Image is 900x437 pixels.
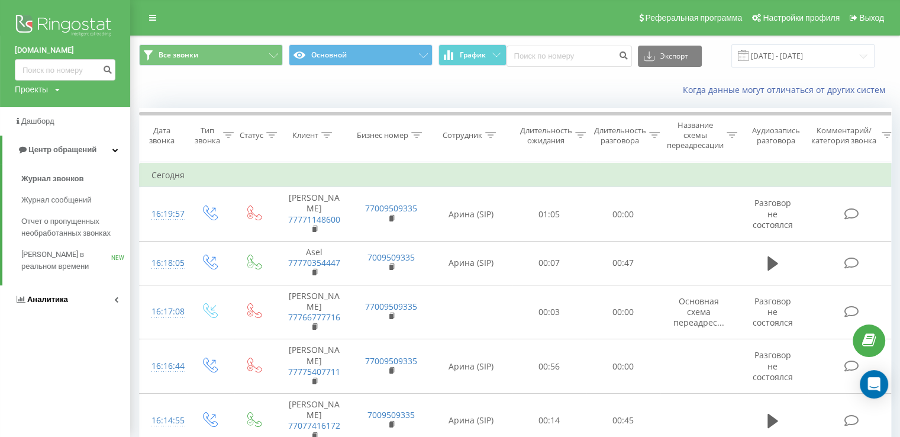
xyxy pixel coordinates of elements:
[460,51,486,59] span: График
[289,44,433,66] button: Основной
[195,126,220,146] div: Тип звонка
[443,130,482,140] div: Сотрудник
[753,197,793,230] span: Разговор не состоялся
[667,120,724,150] div: Название схемы переадресации
[151,355,175,378] div: 16:16:44
[645,13,742,23] span: Реферальная программа
[594,126,646,146] div: Длительность разговора
[683,84,891,95] a: Когда данные могут отличаться от других систем
[151,203,175,226] div: 16:19:57
[21,216,124,239] span: Отчет о пропущенных необработанных звонках
[140,163,897,187] td: Сегодня
[747,126,805,146] div: Аудиозапись разговора
[520,126,572,146] div: Длительность ожидания
[365,203,417,214] a: 77009509335
[512,242,586,285] td: 00:07
[512,285,586,339] td: 00:03
[292,130,318,140] div: Клиент
[288,257,340,268] a: 77770354447
[140,126,183,146] div: Дата звонка
[159,50,198,60] span: Все звонки
[809,126,879,146] div: Комментарий/категория звонка
[859,13,884,23] span: Выход
[27,295,68,304] span: Аналитика
[28,145,96,154] span: Центр обращений
[288,366,340,377] a: 77775407711
[367,252,415,263] a: 7009509335
[21,211,130,244] a: Отчет о пропущенных необработанных звонках
[638,46,702,67] button: Экспорт
[586,339,660,394] td: 00:00
[21,168,130,189] a: Журнал звонков
[288,420,340,431] a: 77077416172
[240,130,263,140] div: Статус
[753,295,793,328] span: Разговор не состоялся
[860,370,888,399] div: Open Intercom Messenger
[15,44,115,56] a: [DOMAIN_NAME]
[15,59,115,81] input: Поиск по номеру
[151,252,175,275] div: 16:18:05
[586,187,660,242] td: 00:00
[586,242,660,285] td: 00:47
[288,311,340,323] a: 77766777716
[276,339,353,394] td: [PERSON_NAME]
[753,349,793,382] span: Разговор не состоялся
[673,295,724,328] span: Основная схема переадрес...
[365,355,417,367] a: 77009509335
[21,194,91,206] span: Журнал сообщений
[430,339,512,394] td: Арина (SIP)
[21,189,130,211] a: Журнал сообщений
[512,339,586,394] td: 00:56
[507,46,632,67] input: Поиск по номеру
[21,173,83,185] span: Журнал звонков
[276,285,353,339] td: [PERSON_NAME]
[276,242,353,285] td: Asel
[276,187,353,242] td: [PERSON_NAME]
[438,44,507,66] button: График
[288,214,340,225] a: 77771148600
[586,285,660,339] td: 00:00
[512,187,586,242] td: 01:05
[367,409,415,420] a: 7009509335
[151,300,175,323] div: 16:17:08
[151,409,175,432] div: 16:14:55
[15,12,115,41] img: Ringostat logo
[21,117,54,126] span: Дашборд
[365,301,417,312] a: 77009509335
[430,242,512,285] td: Арина (SIP)
[763,13,840,23] span: Настройки профиля
[2,136,130,164] a: Центр обращений
[21,244,130,277] a: [PERSON_NAME] в реальном времениNEW
[139,44,283,66] button: Все звонки
[21,249,111,272] span: [PERSON_NAME] в реальном времени
[430,187,512,242] td: Арина (SIP)
[357,130,408,140] div: Бизнес номер
[15,83,48,95] div: Проекты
